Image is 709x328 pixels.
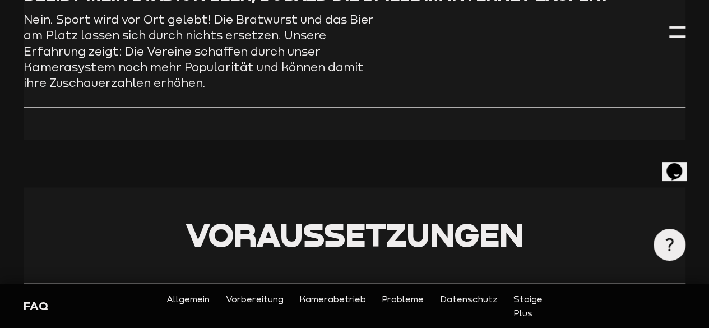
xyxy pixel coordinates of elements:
[662,147,698,181] iframe: chat widget
[226,292,284,320] a: Vorbereitung
[24,298,180,314] div: FAQ
[166,292,210,320] a: Allgemein
[439,292,497,320] a: Datenschutz
[24,13,373,89] span: Nein. Sport wird vor Ort gelebt! Die Bratwurst und das Bier am Platz lassen sich durch nichts ers...
[382,292,424,320] a: Probleme
[513,292,543,320] a: Staige Plus
[299,292,366,320] a: Kamerabetrieb
[186,215,524,254] span: Voraussetzungen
